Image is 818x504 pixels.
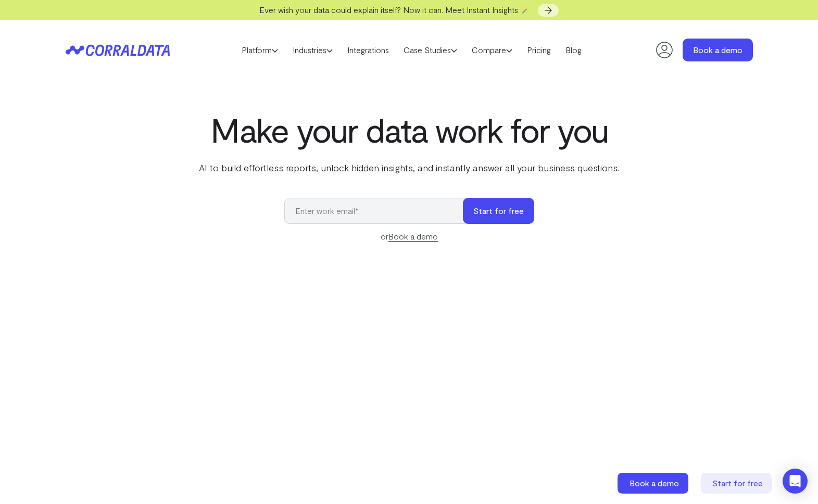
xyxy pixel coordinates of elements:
[701,473,774,494] a: Start for free
[712,478,763,488] span: Start for free
[340,42,396,58] a: Integrations
[396,42,464,58] a: Case Studies
[783,469,808,494] div: Open Intercom Messenger
[259,5,531,15] span: Ever wish your data could explain itself? Now it can. Meet Instant Insights 🪄
[630,478,679,488] span: Book a demo
[284,230,534,243] div: or
[683,39,753,61] a: Book a demo
[197,111,622,148] h1: Make your data work for you
[520,42,558,58] a: Pricing
[388,231,438,242] a: Book a demo
[197,161,622,174] p: AI to build effortless reports, unlock hidden insights, and instantly answer all your business qu...
[464,42,520,58] a: Compare
[234,42,285,58] a: Platform
[284,198,473,224] input: Enter work email*
[285,42,340,58] a: Industries
[558,42,589,58] a: Blog
[463,198,534,224] button: Start for free
[618,473,690,494] a: Book a demo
